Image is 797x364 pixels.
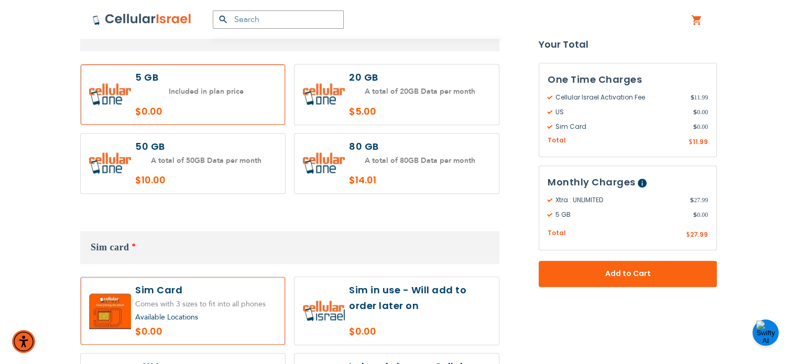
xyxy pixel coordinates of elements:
[548,72,708,87] h3: One Time Charges
[548,211,693,220] span: 5 GB
[548,136,566,146] span: Total
[548,229,566,239] span: Total
[693,122,697,131] span: $
[573,269,682,280] span: Add to Cart
[548,122,693,131] span: Sim Card
[690,230,708,239] span: 27.99
[539,261,717,287] button: Add to Cart
[548,107,693,117] span: US
[693,211,697,220] span: $
[693,107,697,117] span: $
[690,93,708,102] span: 11.99
[548,176,636,189] span: Monthly Charges
[135,312,198,322] a: Available Locations
[689,138,693,147] span: $
[693,122,708,131] span: 0.00
[690,93,694,102] span: $
[690,196,708,205] span: 27.99
[91,242,129,252] span: Sim card
[693,137,708,146] span: 11.99
[638,179,647,188] span: Help
[693,107,708,117] span: 0.00
[690,196,694,205] span: $
[12,330,35,353] div: Accessibility Menu
[693,211,708,220] span: 0.00
[686,231,690,240] span: $
[539,37,717,52] strong: Your Total
[548,93,690,102] span: Cellular Israel Activation Fee
[92,13,192,26] img: Cellular Israel Logo
[548,196,690,205] span: Xtra : UNLIMITED
[213,10,344,29] input: Search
